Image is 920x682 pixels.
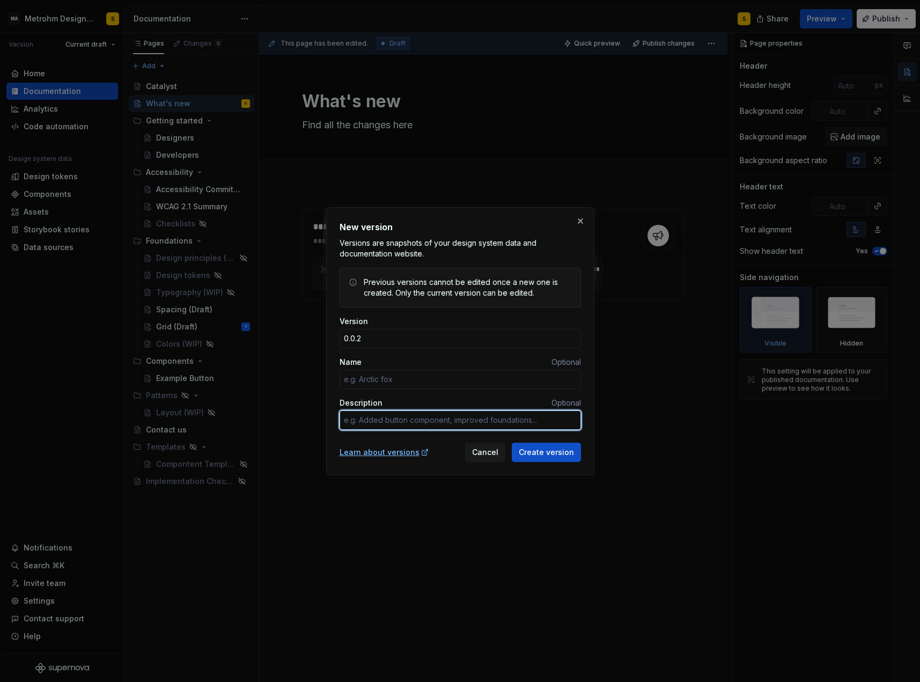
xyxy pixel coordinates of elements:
input: e.g. Arctic fox [340,370,581,389]
button: Cancel [465,443,505,462]
div: Previous versions cannot be edited once a new one is created. Only the current version can be edi... [364,277,572,298]
button: Create version [512,443,581,462]
input: e.g. 0.8.1 [340,329,581,348]
a: Learn about versions [340,447,429,458]
label: Name [340,357,362,368]
label: Version [340,316,368,327]
p: Versions are snapshots of your design system data and documentation website. [340,238,581,259]
span: Create version [519,447,574,458]
span: Optional [551,357,581,366]
h2: New version [340,221,581,233]
span: Optional [551,398,581,407]
span: Cancel [472,447,498,458]
label: Description [340,398,382,408]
